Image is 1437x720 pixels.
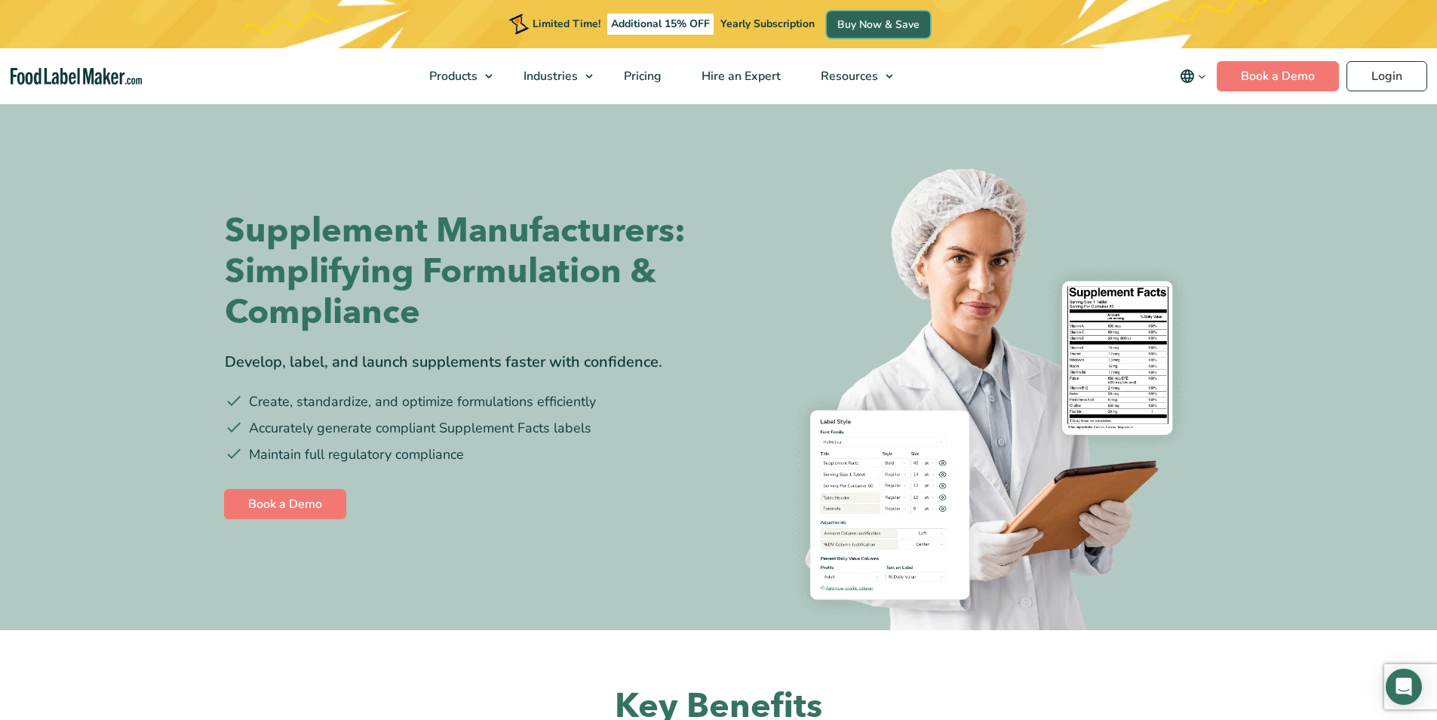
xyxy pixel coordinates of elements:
a: Book a Demo [224,489,346,519]
span: Yearly Subscription [720,17,815,31]
a: Book a Demo [1217,61,1339,91]
a: Resources [801,48,901,104]
div: Open Intercom Messenger [1386,669,1422,705]
h1: Supplement Manufacturers: Simplifying Formulation & Compliance [225,211,708,333]
span: Hire an Expert [697,68,782,85]
a: Login [1346,61,1427,91]
a: Hire an Expert [682,48,797,104]
a: Buy Now & Save [827,11,930,38]
span: Products [425,68,479,85]
li: Accurately generate compliant Supplement Facts labels [225,418,708,438]
div: Develop, label, and launch supplements faster with confidence. [225,351,708,374]
span: Pricing [619,68,663,85]
li: Create, standardize, and optimize formulations efficiently [225,392,708,412]
span: Limited Time! [533,17,600,31]
a: Pricing [604,48,678,104]
a: Products [410,48,500,104]
a: Industries [504,48,600,104]
span: Additional 15% OFF [607,14,714,35]
span: Industries [519,68,579,85]
li: Maintain full regulatory compliance [225,445,708,465]
span: Resources [816,68,880,85]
